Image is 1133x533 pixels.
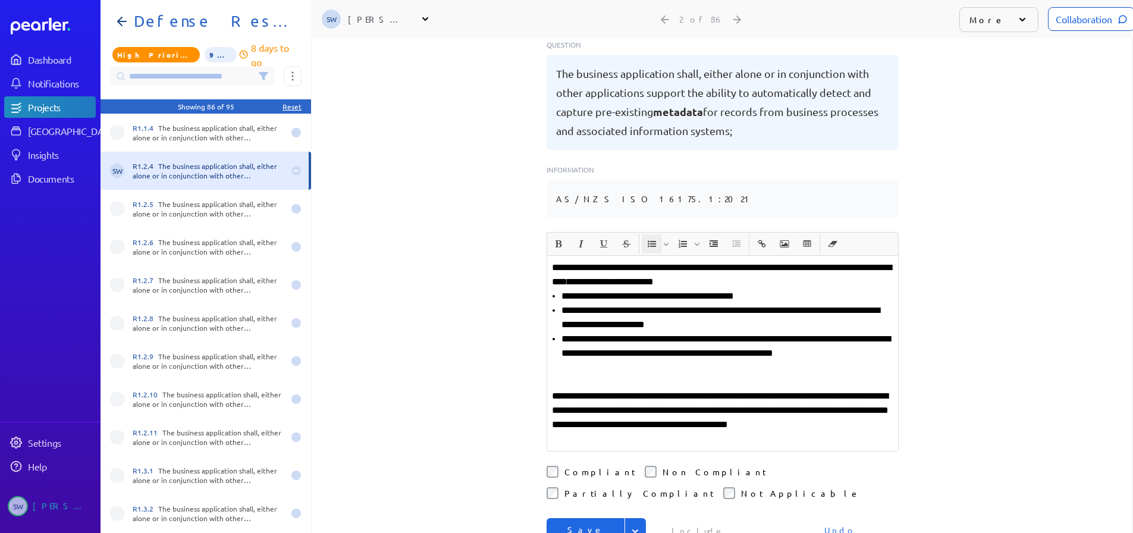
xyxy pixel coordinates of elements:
[112,47,200,62] span: Priority
[251,40,302,69] p: 8 days to go
[133,428,162,437] span: R1.2.11
[4,456,96,477] a: Help
[556,64,889,140] pre: The business application shall, either alone or in conjunction with other applications support th...
[133,352,158,361] span: R1.2.9
[4,73,96,94] a: Notifications
[4,144,96,165] a: Insights
[4,96,96,118] a: Projects
[4,49,96,70] a: Dashboard
[133,466,284,485] div: The business application shall, either alone or in conjunction with other applications be able to...
[616,234,636,254] button: Strike through
[133,428,284,447] div: The business application shall, either alone or in conjunction with other applications, be able t...
[133,275,284,294] div: The business application shall, either alone or in conjunction with other applications support co...
[28,77,95,89] div: Notifications
[133,504,284,523] div: The business application shall, either alone or in conjunction with other applications support do...
[28,173,95,184] div: Documents
[703,234,724,254] span: Increase Indent
[796,234,818,254] span: Insert table
[616,234,637,254] span: Strike through
[110,164,124,178] span: Steve Whittington
[726,234,747,254] span: Decrease Indent
[642,234,662,254] button: Insert Unordered List
[673,234,693,254] button: Insert Ordered List
[571,234,591,254] button: Italic
[178,102,234,111] div: Showing 86 of 95
[564,487,714,499] label: Partially Compliant
[4,432,96,453] a: Settings
[28,101,95,113] div: Projects
[752,234,772,254] button: Insert link
[672,234,702,254] span: Insert Ordered List
[547,39,899,50] p: Question
[129,12,292,31] h1: Defense Response 202509
[547,164,899,175] p: Information
[28,460,95,472] div: Help
[133,390,284,409] div: The business application shall, either alone or in conjunction with other applications, allow use...
[28,149,95,161] div: Insights
[4,120,96,142] a: [GEOGRAPHIC_DATA]
[822,234,843,254] span: Clear Formatting
[4,491,96,521] a: SW[PERSON_NAME]
[751,234,773,254] span: Insert link
[556,189,754,208] pre: AS/NZS ISO 16175.1:2021
[28,125,117,137] div: [GEOGRAPHIC_DATA]
[593,234,614,254] span: Underline
[133,237,284,256] div: The business application shall, either alone or in conjunction with other applications be able to...
[570,234,592,254] span: Italic
[704,234,724,254] button: Increase Indent
[679,14,724,24] div: 2 of 86
[133,275,158,285] span: R1.2.7
[653,105,703,118] span: metadata
[133,123,284,142] div: The business application shall, either alone or in conjunction with other applications enable the...
[11,18,96,35] a: Dashboard
[133,237,158,247] span: R1.2.6
[133,199,158,209] span: R1.2.5
[823,234,843,254] button: Clear Formatting
[133,504,158,513] span: R1.3.2
[28,54,95,65] div: Dashboard
[33,496,92,516] div: [PERSON_NAME]
[133,466,158,475] span: R1.3.1
[564,466,635,478] label: Compliant
[741,487,860,499] label: Not Applicable
[8,496,28,516] span: Steve Whittington
[641,234,671,254] span: Insert Unordered List
[28,437,95,449] div: Settings
[133,123,158,133] span: R1.1.4
[283,102,302,111] div: Reset
[594,234,614,254] button: Underline
[663,466,766,478] label: Non Compliant
[774,234,795,254] button: Insert Image
[969,14,1005,26] p: More
[4,168,96,189] a: Documents
[205,47,236,62] span: 9% of Questions Completed
[797,234,817,254] button: Insert table
[133,161,284,180] div: The business application shall, either alone or in conjunction with other applications support th...
[133,199,284,218] div: The business application shall, either alone or in conjunction with other applications be able to...
[348,13,407,25] div: [PERSON_NAME]
[322,10,341,29] span: Steve Whittington
[133,390,162,399] span: R1.2.10
[133,313,158,323] span: R1.2.8
[133,352,284,371] div: The business application shall, either alone or in conjunction with other applications allow auth...
[133,313,284,333] div: The business application shall, either alone or in conjunction with other applications, be able t...
[133,161,158,171] span: R1.2.4
[548,234,569,254] button: Bold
